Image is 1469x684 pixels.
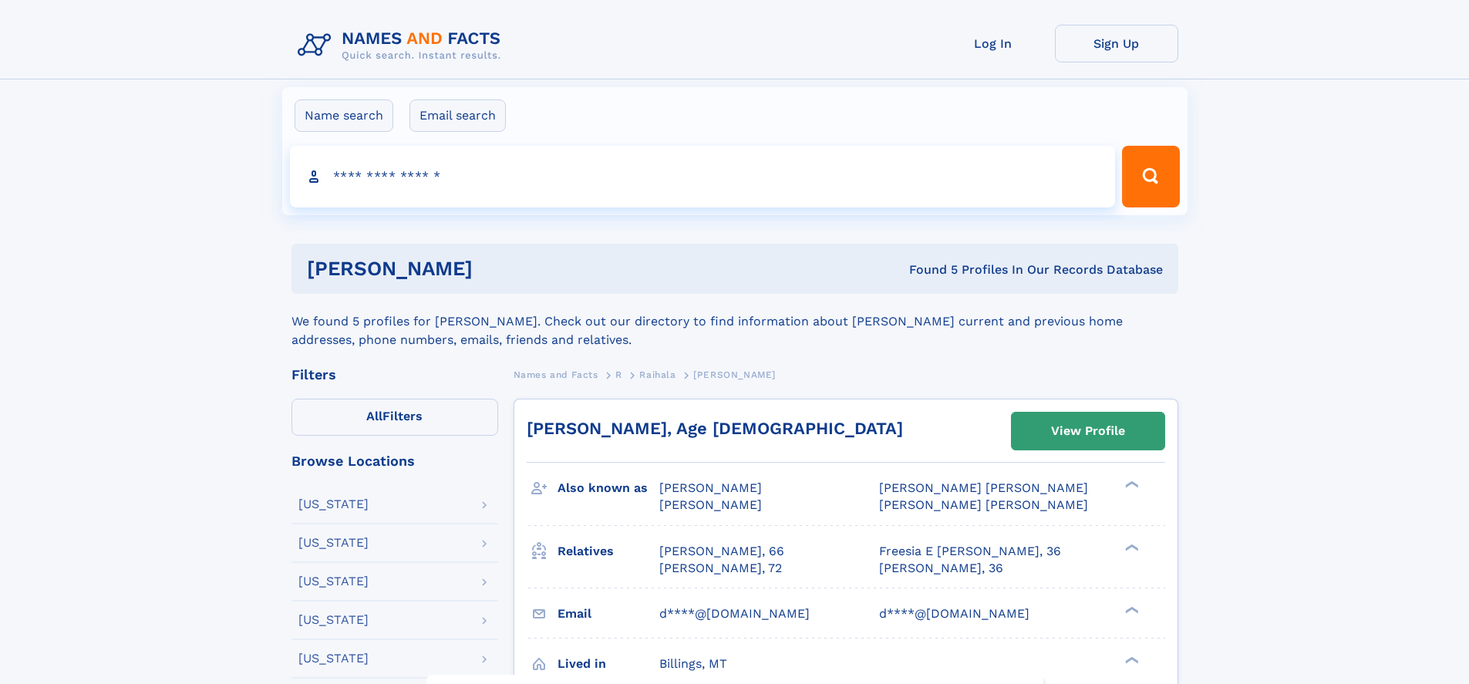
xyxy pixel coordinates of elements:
div: ❯ [1121,605,1140,615]
span: [PERSON_NAME] [PERSON_NAME] [879,480,1088,495]
a: Freesia E [PERSON_NAME], 36 [879,543,1061,560]
span: Billings, MT [659,656,727,671]
a: Log In [932,25,1055,62]
label: Name search [295,99,393,132]
a: [PERSON_NAME], 72 [659,560,782,577]
div: We found 5 profiles for [PERSON_NAME]. Check out our directory to find information about [PERSON_... [291,294,1178,349]
img: Logo Names and Facts [291,25,514,66]
div: [US_STATE] [298,537,369,549]
div: Browse Locations [291,454,498,468]
div: [US_STATE] [298,498,369,510]
label: Filters [291,399,498,436]
div: ❯ [1121,655,1140,665]
a: [PERSON_NAME], Age [DEMOGRAPHIC_DATA] [527,419,903,438]
a: [PERSON_NAME], 66 [659,543,784,560]
div: Found 5 Profiles In Our Records Database [691,261,1163,278]
span: All [366,409,382,423]
a: Names and Facts [514,365,598,384]
span: [PERSON_NAME] [659,497,762,512]
a: [PERSON_NAME], 36 [879,560,1003,577]
label: Email search [409,99,506,132]
h3: Also known as [558,475,659,501]
h3: Email [558,601,659,627]
span: [PERSON_NAME] [PERSON_NAME] [879,497,1088,512]
a: Raihala [639,365,676,384]
button: Search Button [1122,146,1179,207]
div: [US_STATE] [298,652,369,665]
div: ❯ [1121,480,1140,490]
h1: [PERSON_NAME] [307,259,691,278]
a: Sign Up [1055,25,1178,62]
a: R [615,365,622,384]
div: [US_STATE] [298,575,369,588]
div: ❯ [1121,542,1140,552]
div: Filters [291,368,498,382]
div: [US_STATE] [298,614,369,626]
span: [PERSON_NAME] [659,480,762,495]
a: View Profile [1012,413,1164,450]
div: View Profile [1051,413,1125,449]
span: Raihala [639,369,676,380]
span: R [615,369,622,380]
input: search input [290,146,1116,207]
h3: Relatives [558,538,659,564]
span: [PERSON_NAME] [693,369,776,380]
h3: Lived in [558,651,659,677]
